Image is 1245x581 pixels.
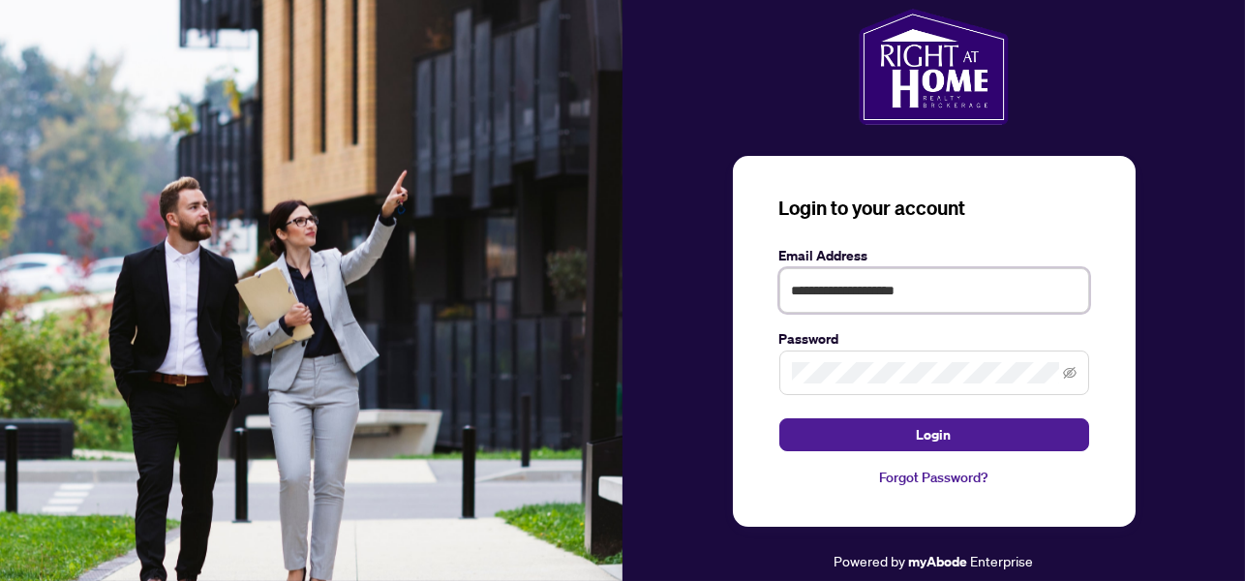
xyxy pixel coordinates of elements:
img: ma-logo [859,9,1009,125]
h3: Login to your account [779,195,1089,222]
span: Enterprise [971,552,1034,569]
label: Email Address [779,245,1089,266]
span: Login [917,419,952,450]
a: Forgot Password? [779,467,1089,488]
button: Login [779,418,1089,451]
label: Password [779,328,1089,350]
span: eye-invisible [1063,366,1077,380]
span: Powered by [835,552,906,569]
a: myAbode [909,551,968,572]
